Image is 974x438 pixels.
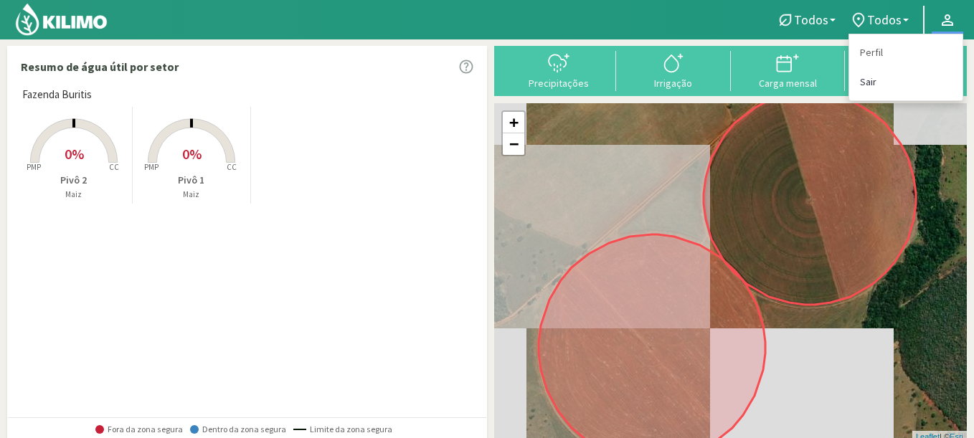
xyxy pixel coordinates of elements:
[867,12,902,27] span: Todos
[227,162,237,172] tspan: CC
[15,173,132,188] p: Pivô 2
[182,145,202,163] span: 0%
[22,87,92,103] span: Fazenda Buritis
[849,67,963,97] a: Sair
[65,145,84,163] span: 0%
[735,78,841,88] div: Carga mensal
[133,189,250,201] p: Maiz
[14,2,108,37] img: Kilimo
[95,424,183,434] span: Fora da zona segura
[620,78,727,88] div: Irrigação
[144,162,159,172] tspan: PMP
[21,58,179,75] p: Resumo de água útil por setor
[849,38,963,67] a: Perfil
[794,12,828,27] span: Todos
[845,51,960,89] button: Relatórios
[503,133,524,155] a: Zoom out
[190,424,286,434] span: Dentro da zona segura
[109,162,119,172] tspan: CC
[616,51,731,89] button: Irrigação
[293,424,392,434] span: Limite da zona segura
[501,51,616,89] button: Precipitações
[26,162,40,172] tspan: PMP
[15,189,132,201] p: Maiz
[503,112,524,133] a: Zoom in
[731,51,846,89] button: Carga mensal
[506,78,612,88] div: Precipitações
[133,173,250,188] p: Pivô 1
